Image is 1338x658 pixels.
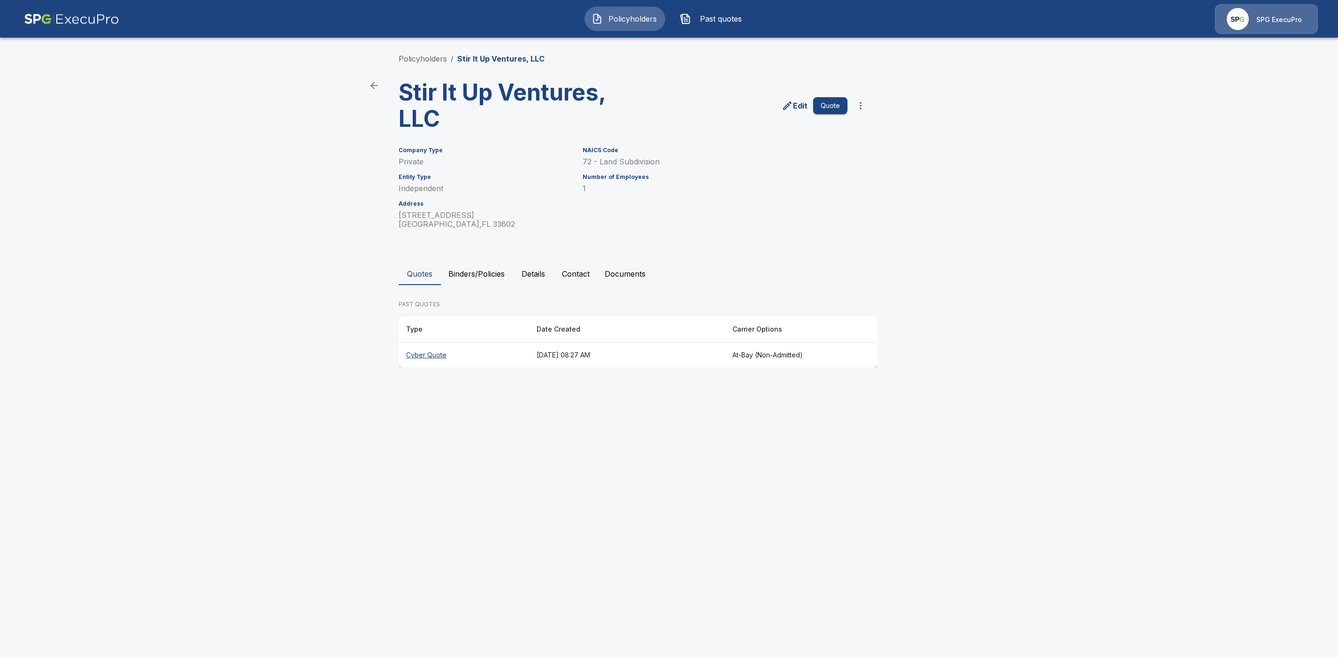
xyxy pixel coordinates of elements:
button: more [851,96,870,115]
a: edit [780,98,809,113]
a: Agency IconSPG ExecuPro [1215,4,1318,34]
h3: Stir It Up Ventures, LLC [399,79,631,132]
p: PAST QUOTES [399,300,877,309]
button: Quotes [399,263,441,285]
th: At-Bay (Non-Admitted) [725,343,877,368]
img: AA Logo [24,4,119,34]
p: [STREET_ADDRESS] [GEOGRAPHIC_DATA] , FL 33602 [399,211,571,229]
button: Documents [597,263,653,285]
h6: Address [399,201,571,207]
img: Policyholders Icon [592,13,603,24]
h6: Entity Type [399,174,571,180]
button: Past quotes IconPast quotes [673,7,754,31]
h6: Company Type [399,147,571,154]
button: Details [512,263,554,285]
a: back [365,76,384,95]
p: Stir It Up Ventures, LLC [457,53,545,64]
nav: breadcrumb [399,53,545,64]
h6: NAICS Code [583,147,847,154]
span: Past quotes [695,13,746,24]
p: SPG ExecuPro [1256,15,1302,24]
p: Private [399,157,571,166]
th: Type [399,316,529,343]
table: responsive table [399,316,877,367]
p: Independent [399,184,571,193]
li: / [451,53,454,64]
div: policyholder tabs [399,263,939,285]
p: 72 - Land Subdivision [583,157,847,166]
button: Binders/Policies [441,263,512,285]
h6: Number of Employees [583,174,847,180]
img: Agency Icon [1227,8,1249,30]
th: Carrier Options [725,316,877,343]
th: [DATE] 08:27 AM [529,343,725,368]
p: Edit [793,100,807,111]
th: Cyber Quote [399,343,529,368]
span: Policyholders [607,13,658,24]
th: Date Created [529,316,725,343]
button: Contact [554,263,597,285]
p: 1 [583,184,847,193]
a: Policyholders [399,54,447,63]
button: Quote [813,97,847,115]
img: Past quotes Icon [680,13,691,24]
button: Policyholders IconPolicyholders [584,7,665,31]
